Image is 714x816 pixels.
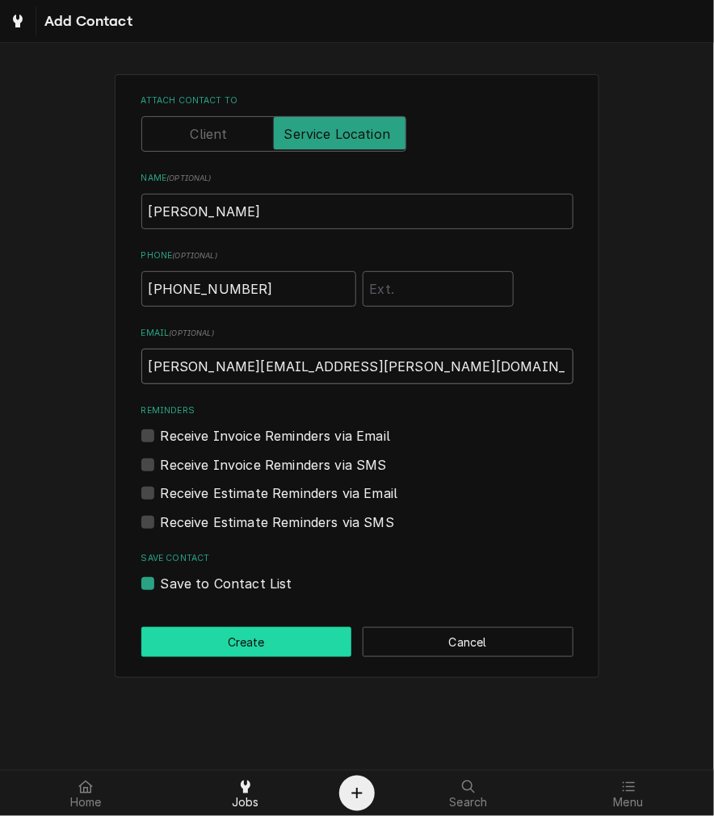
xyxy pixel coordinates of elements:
div: Button Group [141,627,573,657]
a: Search [389,774,548,813]
label: Receive Invoice Reminders via Email [161,426,391,446]
div: Reminders [141,404,573,446]
label: Phone [141,249,573,262]
span: Add Contact [40,10,132,32]
div: Name [141,172,573,229]
label: Save Contact [141,552,573,565]
label: Reminders [141,404,573,417]
span: Search [450,797,488,810]
input: Number [141,271,356,307]
label: Attach contact to [141,94,573,107]
button: Create Object [339,776,375,811]
a: Jobs [166,774,325,813]
a: Go to Jobs [3,6,32,36]
span: ( optional ) [169,328,214,337]
span: Home [70,797,102,810]
div: Ephemeral Contact [141,552,573,593]
div: Contact Edit Form [141,94,573,593]
span: ( optional ) [172,251,217,260]
button: Create [141,627,352,657]
span: Menu [614,797,644,810]
label: Receive Estimate Reminders via Email [161,483,398,503]
label: Name [141,172,573,185]
div: Contact Create/Update [115,74,599,678]
div: Phone [141,249,573,307]
label: Email [141,327,573,340]
input: Ext. [363,271,514,307]
label: Receive Invoice Reminders via SMS [161,455,387,475]
div: Attach contact to [141,94,573,152]
label: Receive Estimate Reminders via SMS [161,513,394,532]
label: Save to Contact List [161,574,292,593]
div: Button Group Row [141,627,573,657]
a: Menu [549,774,708,813]
span: Jobs [232,797,259,810]
span: ( optional ) [166,174,212,182]
div: Email [141,327,573,384]
a: Home [6,774,165,813]
button: Cancel [363,627,573,657]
